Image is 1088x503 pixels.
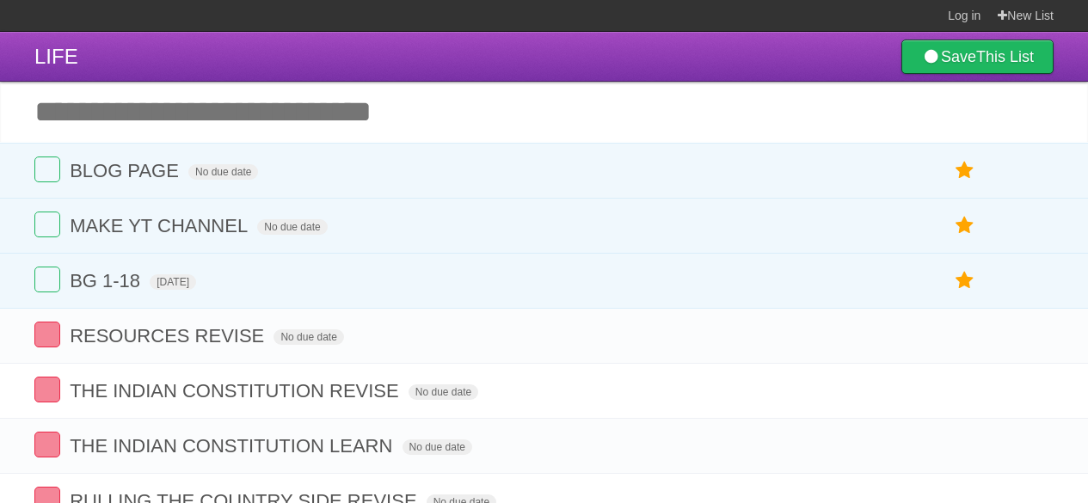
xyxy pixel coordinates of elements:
span: MAKE YT CHANNEL [70,215,252,236]
label: Star task [949,156,981,185]
label: Done [34,156,60,182]
span: RESOURCES REVISE [70,325,268,347]
label: Done [34,377,60,402]
b: This List [976,48,1034,65]
span: LIFE [34,45,78,68]
span: No due date [409,384,478,400]
span: No due date [403,439,472,455]
span: No due date [257,219,327,235]
span: THE INDIAN CONSTITUTION LEARN [70,435,396,457]
span: No due date [188,164,258,180]
label: Star task [949,267,981,295]
label: Done [34,267,60,292]
label: Done [34,432,60,457]
label: Done [34,212,60,237]
span: [DATE] [150,274,196,290]
span: BG 1-18 [70,270,144,291]
span: No due date [274,329,343,345]
label: Star task [949,212,981,240]
a: SaveThis List [901,40,1054,74]
label: Done [34,322,60,347]
span: THE INDIAN CONSTITUTION REVISE [70,380,403,402]
span: BLOG PAGE [70,160,183,181]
